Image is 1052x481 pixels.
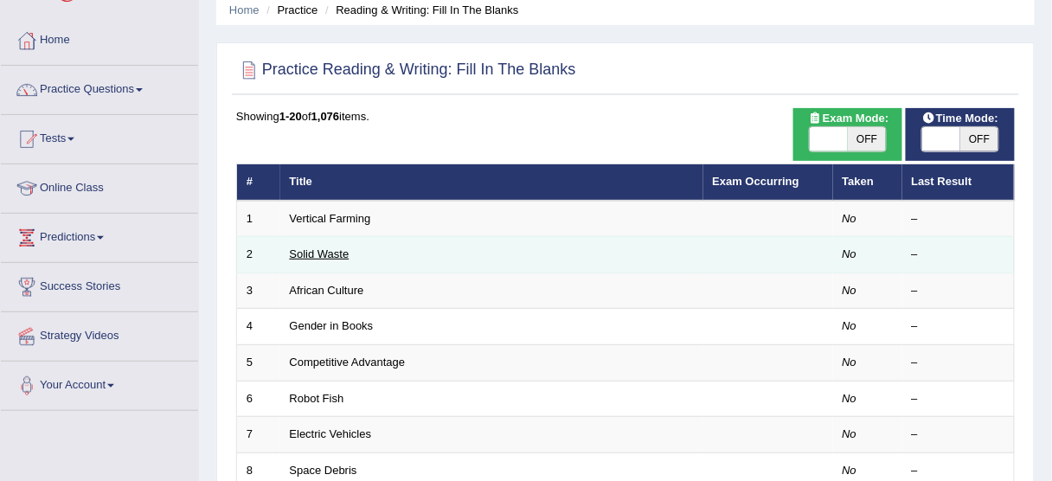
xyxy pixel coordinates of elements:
em: No [843,356,857,369]
td: 6 [237,381,280,417]
a: Vertical Farming [290,212,371,225]
h2: Practice Reading & Writing: Fill In The Blanks [236,57,576,83]
a: Home [1,16,198,60]
div: – [912,247,1005,263]
th: Last Result [902,164,1015,201]
td: 3 [237,273,280,309]
a: Electric Vehicles [290,427,372,440]
b: 1-20 [279,110,302,123]
a: Solid Waste [290,247,350,260]
td: 7 [237,417,280,453]
em: No [843,392,857,405]
em: No [843,212,857,225]
td: 2 [237,237,280,273]
div: – [912,355,1005,371]
a: Practice Questions [1,66,198,109]
td: 1 [237,201,280,237]
em: No [843,284,857,297]
div: – [912,463,1005,479]
a: Gender in Books [290,319,374,332]
li: Practice [262,2,318,18]
a: Space Debris [290,464,357,477]
em: No [843,319,857,332]
div: – [912,211,1005,228]
span: Time Mode: [915,110,1005,128]
em: No [843,427,857,440]
a: Robot Fish [290,392,344,405]
em: No [843,247,857,260]
a: Online Class [1,164,198,208]
em: No [843,464,857,477]
a: Exam Occurring [713,175,799,188]
td: 5 [237,345,280,382]
a: Strategy Videos [1,312,198,356]
a: Competitive Advantage [290,356,406,369]
a: Success Stories [1,263,198,306]
div: – [912,283,1005,299]
div: – [912,391,1005,407]
div: Showing of items. [236,108,1015,125]
div: – [912,318,1005,335]
div: – [912,426,1005,443]
th: Taken [833,164,902,201]
div: Show exams occurring in exams [793,108,902,161]
span: OFF [960,127,998,151]
th: # [237,164,280,201]
a: Predictions [1,214,198,257]
th: Title [280,164,703,201]
b: 1,076 [311,110,340,123]
a: Home [229,3,260,16]
li: Reading & Writing: Fill In The Blanks [321,2,518,18]
td: 4 [237,309,280,345]
a: African Culture [290,284,364,297]
span: OFF [848,127,886,151]
a: Your Account [1,362,198,405]
span: Exam Mode: [802,110,895,128]
a: Tests [1,115,198,158]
